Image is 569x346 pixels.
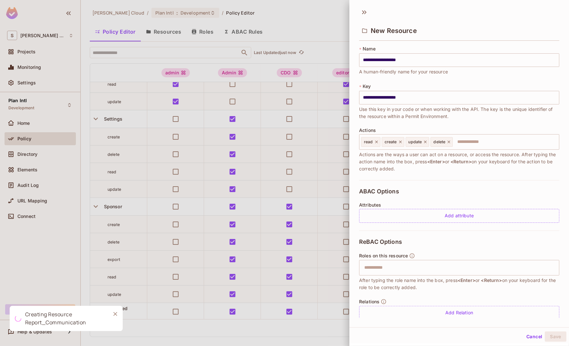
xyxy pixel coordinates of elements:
[359,151,559,172] span: Actions are the ways a user can act on a resource, or access the resource. After typing the actio...
[363,84,371,89] span: Key
[371,27,417,35] span: New Resource
[359,209,559,223] div: Add attribute
[433,139,445,145] span: delete
[359,253,408,258] span: Roles on this resource
[359,128,376,133] span: Actions
[359,306,559,320] div: Add Relation
[385,139,397,145] span: create
[359,68,448,75] span: A human-friendly name for your resource
[25,310,105,327] div: Creating Resource Report_Communication
[359,106,559,120] span: Use this key in your code or when working with the API. The key is the unique identifier of the r...
[363,46,376,51] span: Name
[359,299,379,304] span: Relations
[458,277,475,283] span: <Enter>
[406,137,429,147] div: update
[545,331,566,342] button: Save
[481,277,502,283] span: <Return>
[409,139,422,145] span: update
[359,188,399,195] span: ABAC Options
[430,137,453,147] div: delete
[364,139,373,145] span: read
[359,202,381,208] span: Attributes
[359,239,402,245] span: ReBAC Options
[359,277,559,291] span: After typing the role name into the box, press or on your keyboard for the role to be correctly a...
[110,309,120,319] button: Close
[361,137,380,147] div: read
[427,159,445,164] span: <Enter>
[450,159,471,164] span: <Return>
[524,331,545,342] button: Cancel
[382,137,404,147] div: create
